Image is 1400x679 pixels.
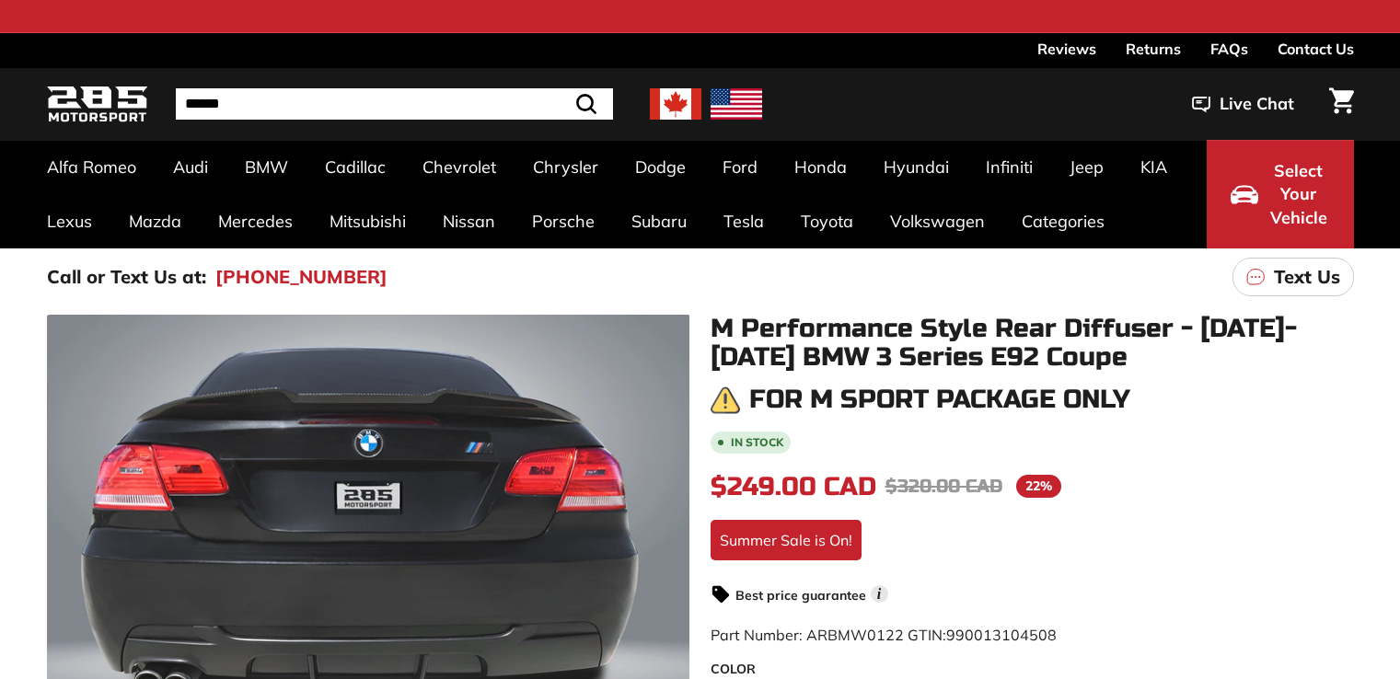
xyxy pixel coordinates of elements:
[711,471,876,502] span: $249.00 CAD
[1126,33,1181,64] a: Returns
[1278,33,1354,64] a: Contact Us
[1003,194,1123,248] a: Categories
[731,437,783,448] b: In stock
[311,194,424,248] a: Mitsubishi
[1267,159,1330,230] span: Select Your Vehicle
[735,587,866,604] strong: Best price guarantee
[307,140,404,194] a: Cadillac
[872,194,1003,248] a: Volkswagen
[155,140,226,194] a: Audi
[1037,33,1096,64] a: Reviews
[176,88,613,120] input: Search
[711,520,862,560] div: Summer Sale is On!
[776,140,865,194] a: Honda
[29,140,155,194] a: Alfa Romeo
[110,194,200,248] a: Mazda
[617,140,704,194] a: Dodge
[514,194,613,248] a: Porsche
[711,660,1354,679] label: COLOR
[946,626,1057,644] span: 990013104508
[871,585,888,603] span: i
[749,386,1130,414] h3: For M Sport Package only
[47,83,148,126] img: Logo_285_Motorsport_areodynamics_components
[404,140,515,194] a: Chevrolet
[1232,258,1354,296] a: Text Us
[200,194,311,248] a: Mercedes
[1207,140,1354,248] button: Select Your Vehicle
[711,315,1354,372] h1: M Performance Style Rear Diffuser - [DATE]-[DATE] BMW 3 Series E92 Coupe
[47,263,206,291] p: Call or Text Us at:
[885,475,1002,498] span: $320.00 CAD
[515,140,617,194] a: Chrysler
[782,194,872,248] a: Toyota
[215,263,388,291] a: [PHONE_NUMBER]
[967,140,1051,194] a: Infiniti
[865,140,967,194] a: Hyundai
[711,626,1057,644] span: Part Number: ARBMW0122 GTIN:
[711,386,740,415] img: warning.png
[1318,73,1365,135] a: Cart
[613,194,705,248] a: Subaru
[1274,263,1340,291] p: Text Us
[29,194,110,248] a: Lexus
[1051,140,1122,194] a: Jeep
[1220,92,1294,116] span: Live Chat
[1016,475,1061,498] span: 22%
[424,194,514,248] a: Nissan
[1168,81,1318,127] button: Live Chat
[704,140,776,194] a: Ford
[226,140,307,194] a: BMW
[1122,140,1186,194] a: KIA
[705,194,782,248] a: Tesla
[1210,33,1248,64] a: FAQs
